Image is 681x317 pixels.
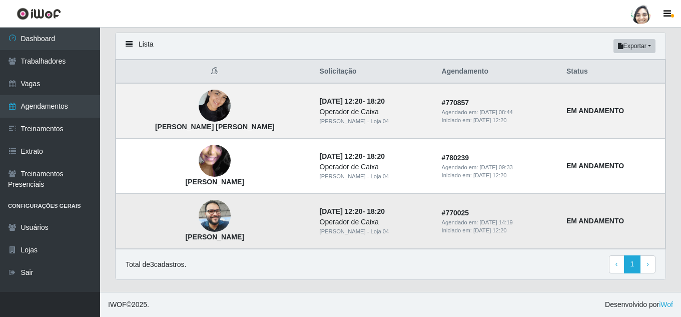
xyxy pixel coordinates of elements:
[320,217,430,227] div: Operador de Caixa
[126,259,186,270] p: Total de 3 cadastros.
[17,8,61,20] img: CoreUI Logo
[480,109,513,115] time: [DATE] 08:44
[320,162,430,172] div: Operador de Caixa
[609,255,655,273] nav: pagination
[624,255,641,273] a: 1
[320,227,430,236] div: [PERSON_NAME] - Loja 04
[566,162,624,170] strong: EM ANDAMENTO
[320,107,430,117] div: Operador de Caixa
[436,60,560,84] th: Agendamento
[186,178,244,186] strong: [PERSON_NAME]
[605,299,673,310] span: Desenvolvido por
[199,195,231,237] img: Jadson Ikaro de Souza Câmara
[320,172,430,181] div: [PERSON_NAME] - Loja 04
[320,97,363,105] time: [DATE] 12:20
[613,39,655,53] button: Exportar
[442,209,469,217] strong: # 770025
[480,219,513,225] time: [DATE] 14:19
[615,260,618,268] span: ‹
[480,164,513,170] time: [DATE] 09:33
[116,33,665,60] div: Lista
[442,163,554,172] div: Agendado em:
[108,299,149,310] span: © 2025 .
[320,152,385,160] strong: -
[314,60,436,84] th: Solicitação
[367,152,385,160] time: 18:20
[442,108,554,117] div: Agendado em:
[367,97,385,105] time: 18:20
[108,300,127,308] span: IWOF
[473,117,506,123] time: [DATE] 12:20
[473,172,506,178] time: [DATE] 12:20
[442,171,554,180] div: Iniciado em:
[609,255,624,273] a: Previous
[367,207,385,215] time: 18:20
[646,260,649,268] span: ›
[566,107,624,115] strong: EM ANDAMENTO
[199,125,231,197] img: Micaela Bruneza da Silva Alves
[320,207,363,215] time: [DATE] 12:20
[199,85,231,127] img: Julia Tainara Cosme da Costa
[473,227,506,233] time: [DATE] 12:20
[186,233,244,241] strong: [PERSON_NAME]
[155,123,275,131] strong: [PERSON_NAME] [PERSON_NAME]
[320,207,385,215] strong: -
[560,60,665,84] th: Status
[659,300,673,308] a: iWof
[442,218,554,227] div: Agendado em:
[442,116,554,125] div: Iniciado em:
[320,117,430,126] div: [PERSON_NAME] - Loja 04
[442,154,469,162] strong: # 780239
[320,97,385,105] strong: -
[442,226,554,235] div: Iniciado em:
[566,217,624,225] strong: EM ANDAMENTO
[640,255,655,273] a: Next
[320,152,363,160] time: [DATE] 12:20
[442,99,469,107] strong: # 770857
